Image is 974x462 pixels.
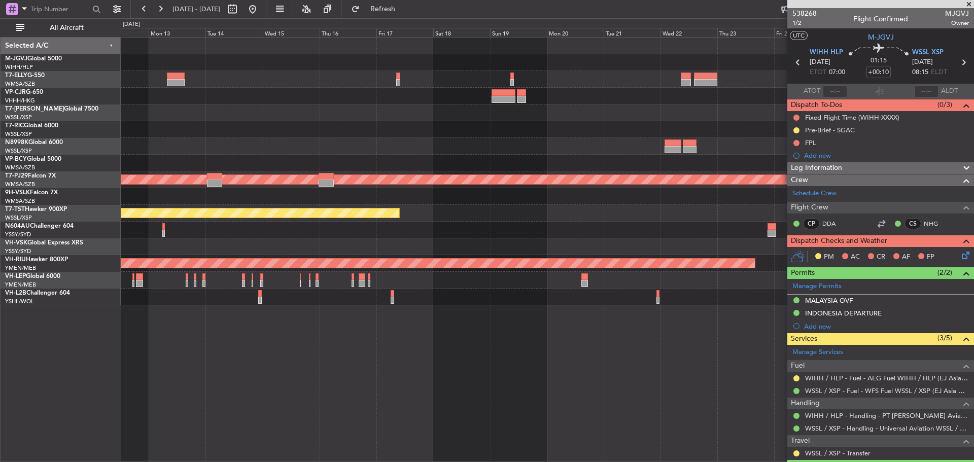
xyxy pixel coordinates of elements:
[803,218,820,229] div: CP
[5,89,43,95] a: VP-CJRG-650
[5,214,32,222] a: WSSL/XSP
[5,206,25,212] span: T7-TST
[5,206,67,212] a: T7-TSTHawker 900XP
[26,24,107,31] span: All Aircraft
[5,123,24,129] span: T7-RIC
[804,151,969,160] div: Add new
[5,80,35,88] a: WMSA/SZB
[5,290,70,296] a: VH-L2BChallenger 604
[5,257,26,263] span: VH-RIU
[5,240,27,246] span: VH-VSK
[5,257,68,263] a: VH-RIUHawker 800XP
[790,31,808,40] button: UTC
[804,322,969,331] div: Add new
[791,162,842,174] span: Leg Information
[5,114,32,121] a: WSSL/XSP
[791,202,828,214] span: Flight Crew
[805,449,871,457] a: WSSL / XSP - Transfer
[810,57,830,67] span: [DATE]
[11,20,110,36] button: All Aircraft
[805,138,816,147] div: FPL
[804,86,820,96] span: ATOT
[792,189,837,199] a: Schedule Crew
[792,347,843,358] a: Manage Services
[871,56,887,66] span: 01:15
[905,218,921,229] div: CS
[805,374,969,382] a: WIHH / HLP - Fuel - AEG Fuel WIHH / HLP (EJ Asia Only)
[937,267,952,278] span: (2/2)
[5,73,27,79] span: T7-ELLY
[810,48,843,58] span: WIHH HLP
[5,298,34,305] a: YSHL/WOL
[5,281,36,289] a: YMEN/MEB
[792,19,817,27] span: 1/2
[805,309,882,317] div: INDONESIA DEPARTURE
[805,411,969,420] a: WIHH / HLP - Handling - PT [PERSON_NAME] Aviasi WIHH / HLP
[5,223,74,229] a: N604AUChallenger 604
[5,181,35,188] a: WMSA/SZB
[123,20,140,29] div: [DATE]
[205,28,262,37] div: Tue 14
[792,281,842,292] a: Manage Permits
[829,67,845,78] span: 07:00
[941,86,958,96] span: ALDT
[853,14,908,24] div: Flight Confirmed
[5,264,36,272] a: YMEN/MEB
[5,56,27,62] span: M-JGVJ
[912,57,933,67] span: [DATE]
[604,28,660,37] div: Tue 21
[5,164,35,171] a: WMSA/SZB
[791,174,808,186] span: Crew
[5,73,45,79] a: T7-ELLYG-550
[263,28,320,37] div: Wed 15
[5,173,56,179] a: T7-PJ29Falcon 7X
[320,28,376,37] div: Thu 16
[912,67,928,78] span: 08:15
[5,273,60,279] a: VH-LEPGlobal 6000
[5,190,58,196] a: 9H-VSLKFalcon 7X
[791,99,842,111] span: Dispatch To-Dos
[5,156,27,162] span: VP-BCY
[805,126,855,134] div: Pre-Brief - SGAC
[791,333,817,345] span: Services
[149,28,205,37] div: Mon 13
[945,19,969,27] span: Owner
[346,1,407,17] button: Refresh
[490,28,547,37] div: Sun 19
[927,252,934,262] span: FP
[5,231,31,238] a: YSSY/SYD
[5,97,35,104] a: VHHH/HKG
[791,435,810,447] span: Travel
[5,247,31,255] a: YSSY/SYD
[5,240,83,246] a: VH-VSKGlobal Express XRS
[5,190,30,196] span: 9H-VSLK
[5,123,58,129] a: T7-RICGlobal 6000
[5,63,33,71] a: WIHH/HLP
[810,67,826,78] span: ETOT
[774,28,831,37] div: Fri 24
[5,156,61,162] a: VP-BCYGlobal 5000
[805,113,899,122] div: Fixed Flight Time (WIHH-XXXX)
[5,89,26,95] span: VP-CJR
[791,398,820,409] span: Handling
[924,219,947,228] a: NHG
[5,223,30,229] span: N604AU
[5,106,64,112] span: T7-[PERSON_NAME]
[792,8,817,19] span: 538268
[877,252,885,262] span: CR
[5,173,28,179] span: T7-PJ29
[5,130,32,138] a: WSSL/XSP
[5,139,28,146] span: N8998K
[660,28,717,37] div: Wed 22
[931,67,947,78] span: ELDT
[172,5,220,14] span: [DATE] - [DATE]
[945,8,969,19] span: MJGVJ
[717,28,774,37] div: Thu 23
[376,28,433,37] div: Fri 17
[5,56,62,62] a: M-JGVJGlobal 5000
[912,48,944,58] span: WSSL XSP
[822,219,845,228] a: DDA
[791,235,887,247] span: Dispatch Checks and Weather
[791,360,805,372] span: Fuel
[824,252,834,262] span: PM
